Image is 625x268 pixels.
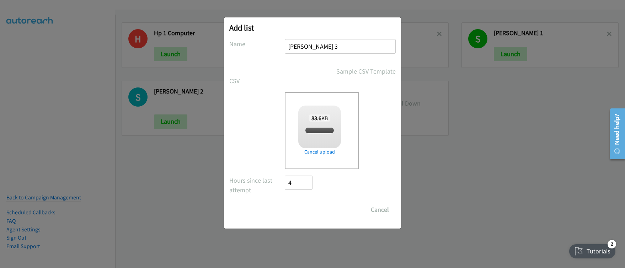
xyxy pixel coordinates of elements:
strong: 83.6 [311,114,321,122]
h2: Add list [229,23,396,33]
iframe: Resource Center [604,106,625,162]
label: Name [229,39,285,49]
iframe: Checklist [565,237,620,263]
button: Cancel [364,203,396,217]
a: Cancel upload [298,148,341,156]
label: Hours since last attempt [229,176,285,195]
span: split_2.csv [308,127,331,134]
label: CSV [229,76,285,86]
a: Sample CSV Template [336,66,396,76]
span: KB [309,114,330,122]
